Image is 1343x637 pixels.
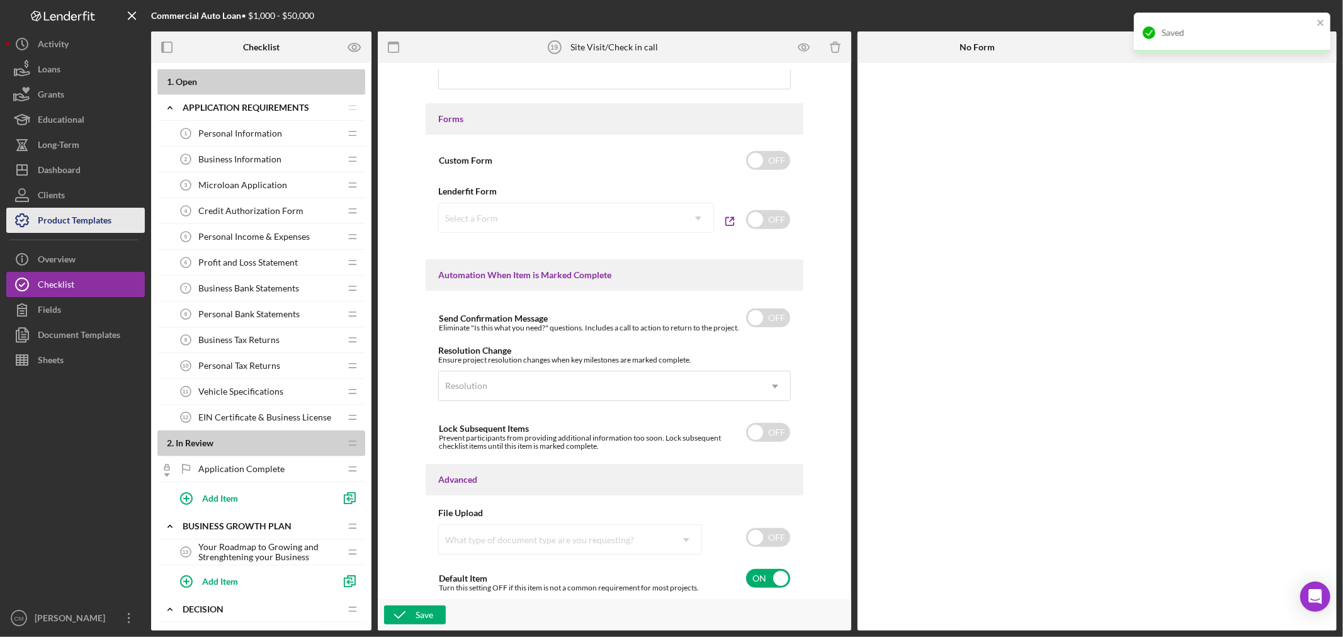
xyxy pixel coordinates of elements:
[384,606,446,624] button: Save
[6,57,145,82] button: Loans
[184,285,188,291] tspan: 7
[439,583,699,592] div: Turn this setting OFF if this item is not a common requirement for most projects.
[198,180,287,190] span: Microloan Application
[198,257,298,268] span: Profit and Loss Statement
[183,363,189,369] tspan: 10
[198,464,285,474] span: Application Complete
[198,154,281,164] span: Business Information
[38,247,76,275] div: Overview
[6,272,145,297] button: Checklist
[6,107,145,132] button: Educational
[151,11,314,21] div: • $1,000 - $50,000
[1162,28,1313,38] div: Saved
[439,155,492,166] label: Custom Form
[167,437,174,448] span: 2 .
[6,208,145,233] button: Product Templates
[184,234,188,240] tspan: 5
[184,182,188,188] tspan: 3
[10,91,325,116] em: P.S.: I'm here to help! Click the comment icon of this page to send me a message.
[570,42,658,52] div: Site Visit/Check in call
[445,381,487,391] div: Resolution
[6,82,145,107] button: Grants
[439,313,548,324] label: Send Confirmation Message
[183,103,340,113] div: Application Requirements
[439,434,746,451] div: Prevent participants from providing additional information too soon. Lock subsequent checklist it...
[183,414,189,420] tspan: 12
[184,311,188,317] tspan: 8
[167,76,174,87] span: 1 .
[198,232,310,242] span: Personal Income & Expenses
[198,335,280,345] span: Business Tax Returns
[6,297,145,322] button: Fields
[170,485,334,510] button: Add Item
[184,259,188,266] tspan: 6
[6,183,145,208] button: Clients
[198,206,303,216] span: Credit Authorization Form
[1317,18,1325,30] button: close
[38,322,120,351] div: Document Templates
[10,62,340,76] div: ***This step must be completed before we disburse any loan funds***
[38,31,69,60] div: Activity
[38,208,111,236] div: Product Templates
[202,569,238,593] div: Add Item
[438,114,791,124] div: Forms
[183,604,340,614] div: Decision
[38,157,81,186] div: Dashboard
[38,57,60,85] div: Loans
[6,347,145,373] a: Sheets
[151,10,241,21] b: Commercial Auto Loan
[198,309,300,319] span: Personal Bank Statements
[38,347,64,376] div: Sheets
[198,412,331,422] span: EIN Certificate & Business License
[183,521,340,531] div: BUSINESS GROWTH PLAN
[416,606,433,624] div: Save
[198,283,299,293] span: Business Bank Statements
[10,20,340,48] div: Please email to schedule your check-in call.
[38,107,84,135] div: Educational
[198,386,283,397] span: Vehicle Specifications
[6,247,145,272] button: Overview
[10,132,340,146] div: -The CIC Lending Team
[184,156,188,162] tspan: 2
[438,508,791,518] div: File Upload
[438,346,791,356] div: Resolution Change
[438,186,497,196] b: Lenderfit Form
[6,132,145,157] button: Long-Term
[14,615,24,622] text: CM
[198,361,280,371] span: Personal Tax Returns
[38,297,61,325] div: Fields
[551,43,558,51] tspan: 19
[68,21,322,31] a: [PERSON_NAME][EMAIL_ADDRESS][DOMAIN_NAME]
[38,272,74,300] div: Checklist
[38,132,79,161] div: Long-Term
[6,322,145,347] button: Document Templates
[1300,582,1330,612] div: Open Intercom Messenger
[198,128,282,138] span: Personal Information
[198,542,340,562] span: Your Roadmap to Growing and Strenghtening your Business
[183,549,189,555] tspan: 13
[439,423,529,434] label: Lock Subsequent Items
[31,606,113,634] div: [PERSON_NAME]
[184,208,188,214] tspan: 4
[243,42,280,52] b: Checklist
[6,31,145,57] button: Activity
[202,486,238,510] div: Add Item
[183,388,189,395] tspan: 11
[184,130,188,137] tspan: 1
[6,157,145,183] button: Dashboard
[6,606,145,631] button: CM[PERSON_NAME]
[38,183,65,211] div: Clients
[184,337,188,343] tspan: 9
